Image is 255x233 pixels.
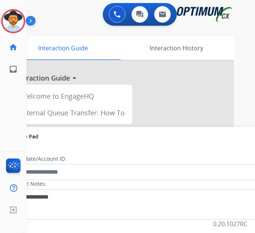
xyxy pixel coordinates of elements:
div: Interaction History [119,36,234,60]
mat-icon: inbox [9,65,18,74]
label: Contact Notes: [9,180,46,188]
p: 0.20.1027RC [213,219,247,228]
img: avatar [3,11,24,32]
mat-icon: home [9,43,18,52]
div: Welcome to EngageHQ [16,88,129,104]
div: Internal Queue Transfer: How To [16,104,129,121]
div: Interaction Guide [7,36,119,60]
label: Candidate/Account ID: [10,155,66,163]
